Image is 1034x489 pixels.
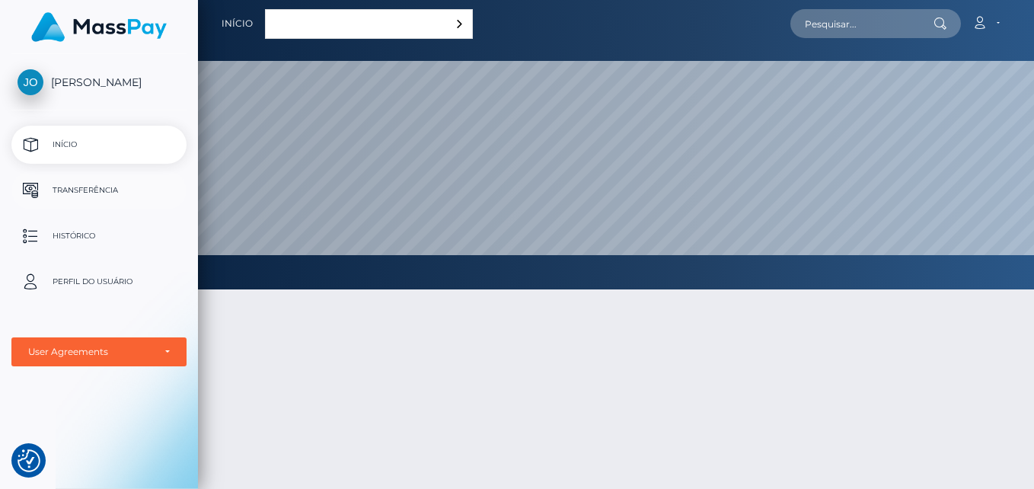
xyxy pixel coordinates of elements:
[222,8,253,40] a: Início
[18,449,40,472] button: Consent Preferences
[18,179,180,202] p: Transferência
[18,133,180,156] p: Início
[31,12,167,42] img: MassPay
[265,9,473,39] div: Language
[266,10,472,38] a: Português ([GEOGRAPHIC_DATA])
[11,171,187,209] a: Transferência
[28,346,153,358] div: User Agreements
[11,217,187,255] a: Histórico
[11,263,187,301] a: Perfil do usuário
[11,337,187,366] button: User Agreements
[18,270,180,293] p: Perfil do usuário
[790,9,933,38] input: Pesquisar...
[11,75,187,89] span: [PERSON_NAME]
[11,126,187,164] a: Início
[265,9,473,39] aside: Language selected: Português (Brasil)
[18,449,40,472] img: Revisit consent button
[18,225,180,248] p: Histórico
